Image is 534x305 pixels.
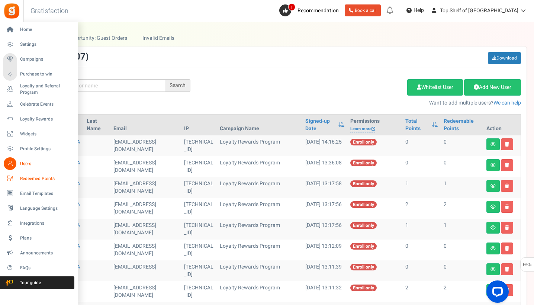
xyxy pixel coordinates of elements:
[110,198,181,219] td: [EMAIL_ADDRESS][DOMAIN_NAME]
[505,205,509,209] i: Delete user
[20,176,72,182] span: Redeemed Points
[444,118,480,132] a: Redeemable Points
[3,172,74,185] a: Redeemed Points
[402,177,441,198] td: 1
[3,98,74,110] a: Celebrate Events
[110,135,181,156] td: [EMAIL_ADDRESS][DOMAIN_NAME]
[110,115,181,135] th: Email
[402,219,441,240] td: 1
[3,23,74,36] a: Home
[441,198,483,219] td: 2
[407,79,463,96] a: Whitelist User
[217,281,302,302] td: Loyalty Rewards Program
[405,118,428,132] a: Total Points
[464,79,521,96] a: Add New User
[3,157,74,170] a: Users
[505,184,509,188] i: Delete user
[490,267,496,272] i: View details
[305,118,334,132] a: Signed-up Date
[217,135,302,156] td: Loyalty Rewards Program
[490,163,496,167] i: View details
[217,219,302,240] td: Loyalty Rewards Program
[181,198,217,219] td: [TECHNICAL_ID]
[20,146,72,152] span: Profile Settings
[302,135,347,156] td: [DATE] 14:16:25
[3,232,74,244] a: Plans
[350,126,375,132] a: Learn more
[441,240,483,260] td: 0
[20,116,72,122] span: Loyalty Rewards
[302,260,347,281] td: [DATE] 13:11:39
[20,41,72,48] span: Settings
[350,180,377,187] span: Enroll only
[3,113,74,125] a: Loyalty Rewards
[181,219,217,240] td: [TECHNICAL_ID]
[350,160,377,166] span: Enroll only
[490,205,496,209] i: View details
[181,281,217,302] td: [TECHNICAL_ID]
[3,217,74,229] a: Integrations
[522,258,533,272] span: FAQs
[350,285,377,291] span: Enroll only
[181,260,217,281] td: [TECHNICAL_ID]
[217,260,302,281] td: Loyalty Rewards Program
[402,240,441,260] td: 0
[3,128,74,140] a: Widgets
[20,56,72,62] span: Campaigns
[84,115,110,135] th: Last Name
[110,219,181,240] td: [EMAIL_ADDRESS][DOMAIN_NAME]
[505,246,509,251] i: Delete user
[302,219,347,240] td: [DATE] 13:17:56
[20,161,72,167] span: Users
[488,52,521,64] a: Download
[505,163,509,167] i: Delete user
[302,198,347,219] td: [DATE] 13:17:56
[110,260,181,281] td: [EMAIL_ADDRESS]
[3,68,74,81] a: Purchase to win
[3,187,74,200] a: Email Templates
[505,267,509,272] i: Delete user
[347,115,402,135] th: Permissions
[217,115,302,135] th: Campaign Name
[20,131,72,137] span: Widgets
[441,135,483,156] td: 0
[402,260,441,281] td: 0
[20,190,72,197] span: Email Templates
[20,250,72,256] span: Announcements
[402,156,441,177] td: 0
[20,26,72,33] span: Home
[288,3,295,11] span: 1
[59,30,135,46] a: Opportunity: Guest Orders
[36,79,165,92] input: Search by email or name
[441,260,483,281] td: 0
[20,101,72,107] span: Celebrate Events
[20,83,74,96] span: Loyalty and Referral Program
[3,280,55,286] span: Tour guide
[350,201,377,208] span: Enroll only
[217,156,302,177] td: Loyalty Rewards Program
[165,79,190,92] div: Search
[490,184,496,188] i: View details
[3,202,74,215] a: Language Settings
[135,30,182,46] a: Invalid Emails
[20,265,72,271] span: FAQs
[490,142,496,147] i: View details
[3,53,74,66] a: Campaigns
[302,177,347,198] td: [DATE] 13:17:58
[490,225,496,230] i: View details
[483,115,521,135] th: Action
[110,281,181,302] td: [EMAIL_ADDRESS][DOMAIN_NAME]
[20,71,72,77] span: Purchase to win
[181,156,217,177] td: [TECHNICAL_ID]
[412,7,424,14] span: Help
[110,240,181,260] td: [EMAIL_ADDRESS][DOMAIN_NAME]
[3,38,74,51] a: Settings
[20,205,72,212] span: Language Settings
[217,240,302,260] td: Loyalty Rewards Program
[350,243,377,250] span: Enroll only
[493,99,521,107] a: We can help
[302,240,347,260] td: [DATE] 13:12:09
[22,4,77,19] h3: Gratisfaction
[505,225,509,230] i: Delete user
